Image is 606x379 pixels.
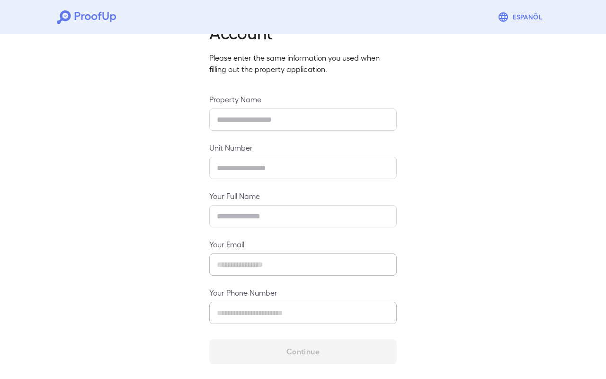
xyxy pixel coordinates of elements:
button: Espanõl [494,8,549,27]
label: Your Email [209,239,397,250]
p: Please enter the same information you used when filling out the property application. [209,52,397,75]
label: Your Full Name [209,190,397,201]
label: Unit Number [209,142,397,153]
label: Your Phone Number [209,287,397,298]
label: Property Name [209,94,397,105]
